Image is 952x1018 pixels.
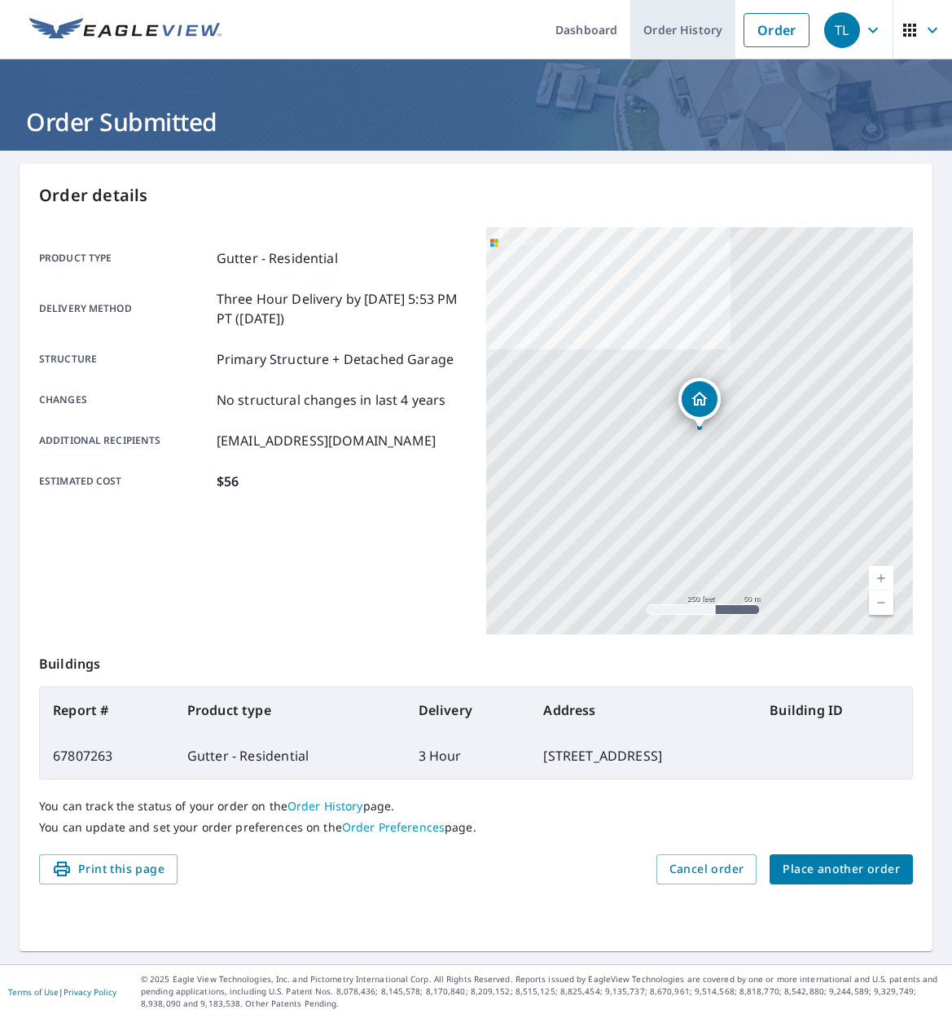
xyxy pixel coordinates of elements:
a: Order Preferences [342,819,445,835]
p: Estimated cost [39,472,210,491]
p: | [8,987,116,997]
p: Gutter - Residential [217,248,338,268]
p: Buildings [39,634,913,687]
th: Address [530,687,757,733]
img: EV Logo [29,18,222,42]
button: Print this page [39,854,178,884]
a: Order [744,13,809,47]
span: Cancel order [669,859,744,880]
button: Cancel order [656,854,757,884]
button: Place another order [770,854,913,884]
h1: Order Submitted [20,105,932,138]
a: Order History [287,798,363,814]
p: Structure [39,349,210,369]
p: Primary Structure + Detached Garage [217,349,454,369]
p: © 2025 Eagle View Technologies, Inc. and Pictometry International Corp. All Rights Reserved. Repo... [141,973,944,1010]
a: Terms of Use [8,986,59,998]
p: You can update and set your order preferences on the page. [39,820,913,835]
td: [STREET_ADDRESS] [530,733,757,779]
p: Three Hour Delivery by [DATE] 5:53 PM PT ([DATE]) [217,289,467,328]
th: Product type [174,687,406,733]
th: Report # [40,687,174,733]
td: Gutter - Residential [174,733,406,779]
span: Print this page [52,859,165,880]
th: Building ID [757,687,912,733]
p: $56 [217,472,239,491]
div: Dropped pin, building 1, Residential property, 13470 N Bedford Falls Rd Platte City, MO 64079 [678,378,721,428]
p: You can track the status of your order on the page. [39,799,913,814]
p: Additional recipients [39,431,210,450]
td: 67807263 [40,733,174,779]
p: Order details [39,183,913,208]
div: TL [824,12,860,48]
p: Changes [39,390,210,410]
span: Place another order [783,859,900,880]
th: Delivery [406,687,531,733]
td: 3 Hour [406,733,531,779]
a: Current Level 17, Zoom In [869,566,893,590]
a: Current Level 17, Zoom Out [869,590,893,615]
p: [EMAIL_ADDRESS][DOMAIN_NAME] [217,431,436,450]
p: Product type [39,248,210,268]
p: No structural changes in last 4 years [217,390,446,410]
a: Privacy Policy [64,986,116,998]
p: Delivery method [39,289,210,328]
